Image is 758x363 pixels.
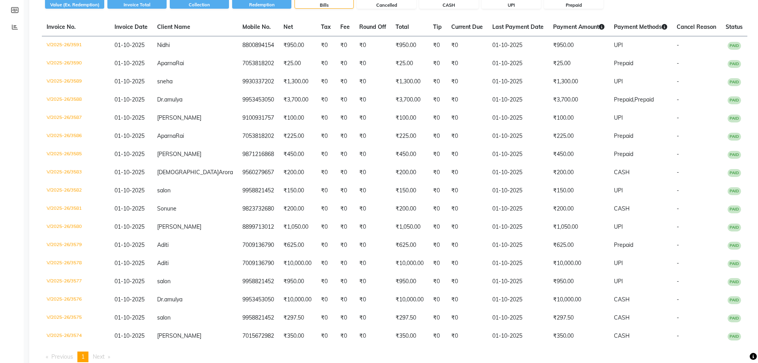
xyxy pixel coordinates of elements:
span: Tax [321,23,331,30]
td: ₹0 [355,145,391,164]
td: ₹25.00 [391,55,428,73]
span: 01-10-2025 [114,241,144,248]
span: [PERSON_NAME] [157,114,201,121]
td: ₹200.00 [548,200,609,218]
td: ₹0 [355,254,391,273]
td: V/2025-26/3577 [42,273,110,291]
span: Arora [219,169,233,176]
td: V/2025-26/3578 [42,254,110,273]
td: ₹100.00 [279,109,316,127]
td: ₹0 [428,291,447,309]
span: PAID [728,115,741,122]
span: - [677,132,679,139]
div: CASH [420,2,478,9]
td: ₹225.00 [391,127,428,145]
div: Collection [170,2,229,8]
td: 01-10-2025 [488,127,548,145]
td: ₹0 [355,218,391,236]
td: ₹10,000.00 [548,291,609,309]
span: Payment Methods [614,23,667,30]
span: UPI [614,260,623,267]
span: Invoice Date [114,23,148,30]
td: ₹0 [428,55,447,73]
td: ₹150.00 [391,182,428,200]
td: ₹0 [447,145,488,164]
td: ₹0 [447,182,488,200]
td: V/2025-26/3590 [42,55,110,73]
td: ₹0 [428,91,447,109]
td: ₹0 [355,55,391,73]
span: 01-10-2025 [114,260,144,267]
td: ₹150.00 [548,182,609,200]
td: ₹950.00 [548,36,609,55]
td: V/2025-26/3582 [42,182,110,200]
td: ₹200.00 [548,164,609,182]
td: V/2025-26/3580 [42,218,110,236]
span: 01-10-2025 [114,169,144,176]
td: ₹0 [428,109,447,127]
span: PAID [728,314,741,322]
span: PAID [728,224,741,231]
td: ₹0 [316,109,336,127]
td: ₹0 [355,200,391,218]
td: ₹297.50 [391,309,428,327]
td: ₹950.00 [391,36,428,55]
span: Nidhi [157,41,170,49]
td: 9953453050 [238,291,279,309]
td: 8899713012 [238,218,279,236]
td: ₹0 [336,182,355,200]
td: ₹10,000.00 [391,291,428,309]
td: 7053818202 [238,127,279,145]
td: ₹200.00 [279,200,316,218]
td: ₹0 [447,273,488,291]
td: 9953453050 [238,91,279,109]
span: sneha [157,78,173,85]
span: - [677,78,679,85]
td: ₹297.50 [548,309,609,327]
td: ₹3,700.00 [279,91,316,109]
span: 01-10-2025 [114,296,144,303]
td: ₹0 [316,36,336,55]
td: ₹0 [447,327,488,345]
td: ₹0 [428,273,447,291]
td: ₹450.00 [548,145,609,164]
td: ₹0 [428,236,447,254]
span: Rai [176,132,184,139]
span: PAID [728,187,741,195]
span: Status [726,23,743,30]
td: ₹0 [316,145,336,164]
div: Cancelled [357,2,416,9]
span: Cancel Reason [677,23,716,30]
span: - [677,332,679,339]
span: UPI [614,114,623,121]
td: ₹1,050.00 [279,218,316,236]
td: V/2025-26/3576 [42,291,110,309]
td: ₹100.00 [391,109,428,127]
td: ₹0 [447,73,488,91]
td: ₹0 [447,254,488,273]
td: ₹0 [428,218,447,236]
td: ₹225.00 [548,127,609,145]
span: Invoice No. [47,23,76,30]
td: ₹625.00 [279,236,316,254]
span: salon [157,187,171,194]
td: ₹0 [355,164,391,182]
td: ₹10,000.00 [279,291,316,309]
span: PAID [728,42,741,50]
td: 01-10-2025 [488,236,548,254]
td: 01-10-2025 [488,164,548,182]
td: ₹0 [428,36,447,55]
td: ₹25.00 [548,55,609,73]
td: ₹0 [336,327,355,345]
td: 01-10-2025 [488,218,548,236]
td: ₹225.00 [279,127,316,145]
td: ₹0 [336,254,355,273]
td: ₹0 [336,291,355,309]
td: 9560279657 [238,164,279,182]
td: ₹1,300.00 [391,73,428,91]
td: 7009136790 [238,236,279,254]
td: ₹0 [336,127,355,145]
span: Net [283,23,293,30]
span: [PERSON_NAME] [157,223,201,230]
span: - [677,114,679,121]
